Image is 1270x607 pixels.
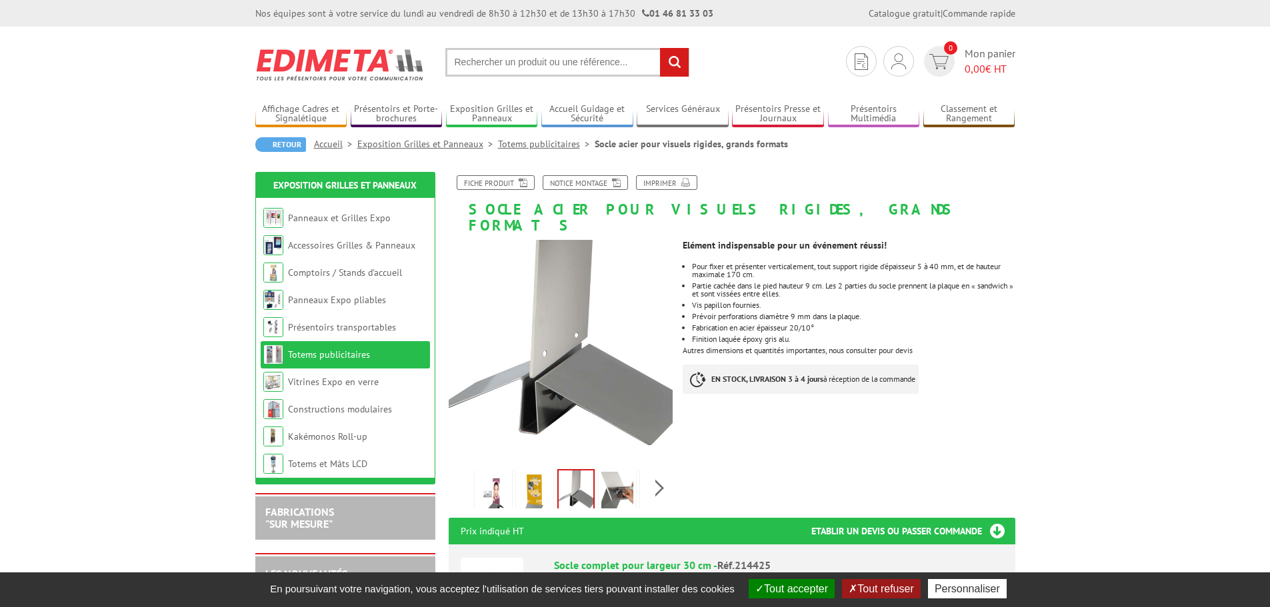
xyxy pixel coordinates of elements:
[692,282,1015,298] li: Partie cachée dans le pied hauteur 9 cm. Les 2 parties du socle prennent la plaque en « sandwich ...
[601,472,633,513] img: 214425_214426_socle_complet_acier_visuels_rigides_grands_formats_2.jpg
[692,335,1015,343] li: Finition laquée époxy gris alu.
[595,137,788,151] li: Socle acier pour visuels rigides, grands formats
[477,472,509,513] img: totems_publicitaires_214425.jpg
[263,399,283,419] img: Constructions modulaires
[265,567,347,580] a: LES NOUVEAUTÉS
[749,579,835,598] button: Tout accepter
[683,364,919,394] p: à réception de la commande
[263,583,741,594] span: En poursuivant votre navigation, vous acceptez l'utilisation de services tiers pouvant installer ...
[683,239,887,251] strong: Elément indispensable pour un événement réussi!
[288,376,379,388] a: Vitrines Expo en verre
[288,458,367,470] a: Totems et Mâts LCD
[811,518,1015,544] h3: Etablir un devis ou passer commande
[711,374,823,384] strong: EN STOCK, LIVRAISON 3 à 4 jours
[921,46,1015,77] a: devis rapide 0 Mon panier 0,00€ HT
[732,103,824,125] a: Présentoirs Presse et Journaux
[692,263,1015,279] li: Pour fixer et présenter verticalement, tout support rigide d’épaisseur 5 à 40 mm, et de hauteur m...
[263,317,283,337] img: Présentoirs transportables
[965,46,1015,77] span: Mon panier
[543,175,628,190] a: Notice Montage
[692,324,1015,332] li: Fabrication en acier épaisseur 20/10°
[255,7,713,20] div: Nos équipes sont à votre service du lundi au vendredi de 8h30 à 12h30 et de 13h30 à 17h30
[263,344,283,364] img: Totems publicitaires
[828,103,920,125] a: Présentoirs Multimédia
[928,579,1007,598] button: Personnaliser (fenêtre modale)
[445,48,689,77] input: Rechercher un produit ou une référence...
[653,477,666,499] span: Next
[288,212,391,224] a: Panneaux et Grilles Expo
[357,138,498,150] a: Exposition Grilles et Panneaux
[944,41,957,55] span: 0
[265,505,334,530] a: FABRICATIONS"Sur Mesure"
[288,321,396,333] a: Présentoirs transportables
[692,301,1015,309] li: Vis papillon fournies.
[449,240,673,464] img: 214425_214426_socle_complet_acier_visuels_rigides_grands_formats_1.jpg
[717,558,771,572] span: Réf.214425
[351,103,443,125] a: Présentoirs et Porte-brochures
[288,267,402,279] a: Comptoirs / Stands d'accueil
[923,103,1015,125] a: Classement et Rangement
[288,294,386,306] a: Panneaux Expo pliables
[929,54,949,69] img: devis rapide
[255,103,347,125] a: Affichage Cadres et Signalétique
[869,7,1015,20] div: |
[642,7,713,19] strong: 01 46 81 33 03
[842,579,920,598] button: Tout refuser
[683,233,1025,407] div: Autres dimensions et quantités importantes, nous consulter pour devis
[314,138,357,150] a: Accueil
[461,518,524,544] p: Prix indiqué HT
[498,138,595,150] a: Totems publicitaires
[519,472,551,513] img: 214425_214426_socle_complet_acier_visuels_rigides_grands_formats.jpg
[965,62,985,75] span: 0,00
[263,290,283,310] img: Panneaux Expo pliables
[692,312,1015,320] li: Prévoir perforations diamètre 9 mm dans la plaque.
[288,348,370,360] a: Totems publicitaires
[965,61,1015,77] span: € HT
[263,235,283,255] img: Accessoires Grilles & Panneaux
[943,7,1015,19] a: Commande rapide
[263,454,283,474] img: Totems et Mâts LCD
[263,263,283,283] img: Comptoirs / Stands d'accueil
[541,103,633,125] a: Accueil Guidage et Sécurité
[263,426,283,446] img: Kakémonos Roll-up
[273,179,417,191] a: Exposition Grilles et Panneaux
[263,208,283,228] img: Panneaux et Grilles Expo
[637,103,729,125] a: Services Généraux
[288,239,415,251] a: Accessoires Grilles & Panneaux
[255,137,306,152] a: Retour
[288,403,392,415] a: Constructions modulaires
[439,175,1025,233] h1: Socle acier pour visuels rigides, grands formats
[288,430,367,442] a: Kakémonos Roll-up
[457,175,535,190] a: Fiche produit
[446,103,538,125] a: Exposition Grilles et Panneaux
[869,7,941,19] a: Catalogue gratuit
[559,470,593,512] img: 214425_214426_socle_complet_acier_visuels_rigides_grands_formats_1.jpg
[636,175,697,190] a: Imprimer
[255,40,425,89] img: Edimeta
[643,472,675,513] img: 214425_214426_socle_complet_acier_visuels_rigides_grands_formats_3.jpg
[855,53,868,70] img: devis rapide
[554,558,1003,573] div: Socle complet pour largeur 30 cm -
[660,48,689,77] input: rechercher
[891,53,906,69] img: devis rapide
[263,372,283,392] img: Vitrines Expo en verre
